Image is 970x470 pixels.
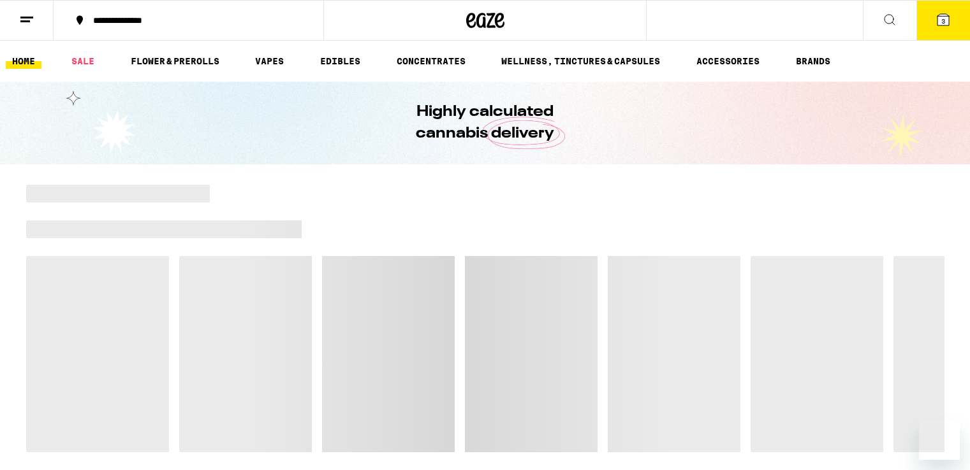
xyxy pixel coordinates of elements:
a: FLOWER & PREROLLS [124,53,226,69]
a: SALE [65,53,101,69]
a: ACCESSORIES [690,53,766,69]
iframe: Button to launch messaging window [919,419,960,460]
span: 3 [941,17,945,25]
a: EDIBLES [314,53,367,69]
h1: Highly calculated cannabis delivery [380,101,591,145]
a: CONCENTRATES [390,53,472,69]
a: WELLNESS, TINCTURES & CAPSULES [495,53,666,69]
button: 3 [916,1,970,40]
a: HOME [6,53,41,69]
a: VAPES [249,53,290,69]
a: BRANDS [790,53,837,69]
